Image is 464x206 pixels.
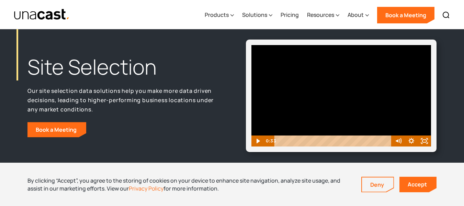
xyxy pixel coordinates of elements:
div: By clicking “Accept”, you agree to the storing of cookies on your device to enhance site navigati... [27,177,351,192]
div: Solutions [242,1,272,29]
a: Book a Meeting [27,122,86,137]
h1: Site Selection [27,53,218,81]
button: Show settings menu [405,135,418,147]
div: Solutions [242,11,267,19]
a: Pricing [281,1,299,29]
img: Search icon [442,11,450,19]
button: Mute [392,135,405,147]
div: Playbar [279,135,389,147]
div: Resources [307,11,334,19]
div: About [348,1,369,29]
div: Products [205,1,234,29]
div: About [348,11,364,19]
div: Resources [307,1,339,29]
button: Play Video [251,135,264,147]
img: Unacast text logo [14,9,70,21]
a: Deny [362,177,394,192]
a: Accept [399,177,437,192]
a: Book a Meeting [377,7,434,23]
button: Fullscreen [418,135,431,147]
a: Privacy Policy [129,185,163,192]
p: Our site selection data solutions help you make more data driven decisions, leading to higher-per... [27,86,218,114]
a: home [14,9,70,21]
div: Products [205,11,229,19]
